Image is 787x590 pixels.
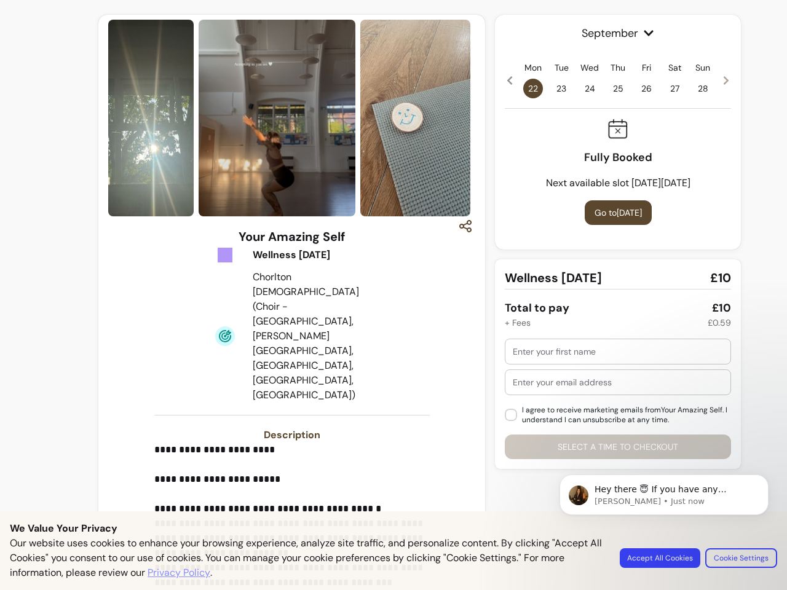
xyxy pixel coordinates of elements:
p: Fully Booked [584,149,652,166]
button: Go to[DATE] [585,200,652,225]
h3: Description [154,428,430,442]
img: https://d3pz9znudhj10h.cloudfront.net/fb2c733c-c3d0-4b2a-a9e6-a977e770722c [46,20,194,216]
span: Wellness [DATE] [505,269,602,286]
div: Total to pay [505,299,569,317]
img: https://d3pz9znudhj10h.cloudfront.net/3396afdb-ebca-4757-8480-5e1e0fd3e724 [360,20,470,216]
div: Wellness [DATE] [253,248,381,262]
div: £10 [712,299,731,317]
img: Tickets Icon [215,245,235,265]
a: Privacy Policy [148,565,210,580]
p: Sun [695,61,710,74]
p: Thu [611,61,625,74]
div: £0.59 [708,317,731,329]
img: Fully booked icon [608,119,628,139]
p: Mon [524,61,542,74]
span: 25 [608,79,628,98]
p: Wed [580,61,599,74]
p: Sat [668,61,681,74]
span: 24 [580,79,599,98]
span: £10 [710,269,731,286]
p: Tue [555,61,569,74]
h3: Your Amazing Self [239,228,345,245]
div: Chorlton [DEMOGRAPHIC_DATA] (Choir - [GEOGRAPHIC_DATA], [PERSON_NAME][GEOGRAPHIC_DATA], [GEOGRAPH... [253,270,381,403]
p: Our website uses cookies to enhance your browsing experience, analyze site traffic, and personali... [10,536,605,580]
iframe: Intercom notifications message [541,449,787,584]
span: 27 [665,79,684,98]
img: https://d3pz9znudhj10h.cloudfront.net/9b8ae236-a318-47ef-b40b-af4967b89ab6 [199,20,355,216]
span: September [505,25,731,42]
div: + Fees [505,317,531,329]
p: Next available slot [DATE][DATE] [546,176,690,191]
input: Enter your first name [513,345,723,358]
span: 28 [693,79,713,98]
span: 23 [552,79,571,98]
input: Enter your email address [513,376,723,388]
p: Fri [642,61,651,74]
span: 22 [523,79,543,98]
p: We Value Your Privacy [10,521,777,536]
span: 26 [636,79,656,98]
